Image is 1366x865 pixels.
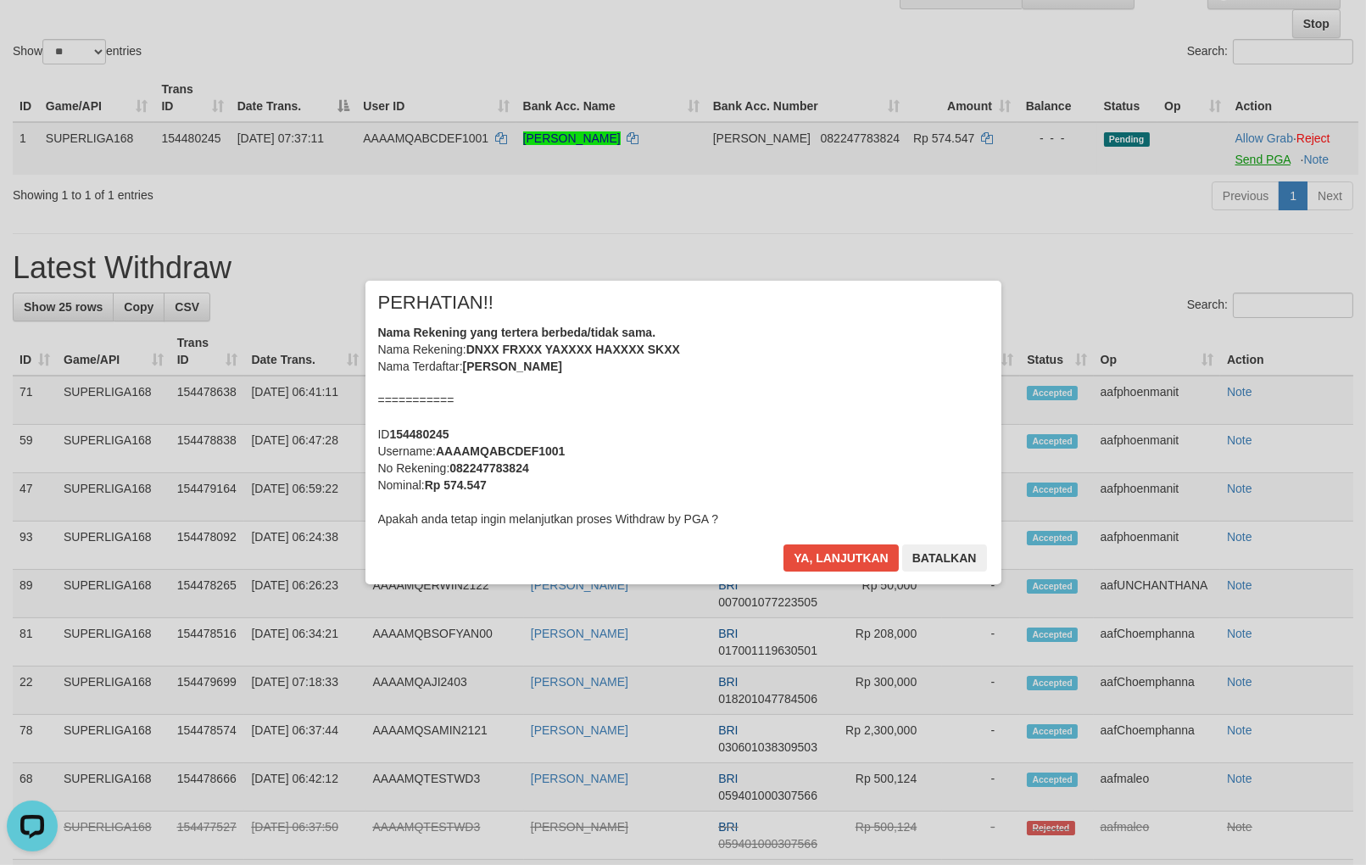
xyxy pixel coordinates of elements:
b: AAAAMQABCDEF1001 [436,444,565,458]
div: Nama Rekening: Nama Terdaftar: =========== ID Username: No Rekening: Nominal: Apakah anda tetap i... [378,324,989,527]
b: Nama Rekening yang tertera berbeda/tidak sama. [378,326,656,339]
b: 082247783824 [449,461,528,475]
b: Rp 574.547 [425,478,487,492]
b: 154480245 [390,427,449,441]
span: PERHATIAN!! [378,294,494,311]
b: DNXX FRXXX YAXXXX HAXXXX SKXX [466,343,680,356]
button: Batalkan [902,544,987,572]
button: Open LiveChat chat widget [7,7,58,58]
b: [PERSON_NAME] [463,360,562,373]
button: Ya, lanjutkan [783,544,899,572]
